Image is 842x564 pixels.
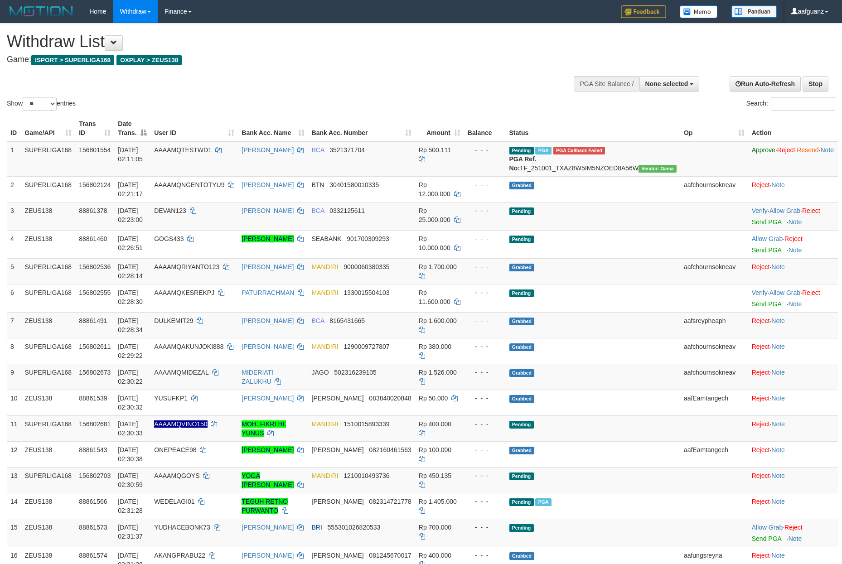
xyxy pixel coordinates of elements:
[752,207,768,214] a: Verify
[509,289,534,297] span: Pending
[118,263,143,280] span: [DATE] 02:28:14
[748,338,838,364] td: ·
[347,235,389,242] span: Copy 901700309293 to clipboard
[154,395,188,402] span: YUSUFKP1
[748,390,838,415] td: ·
[242,446,294,453] a: [PERSON_NAME]
[7,55,552,64] h4: Game:
[7,97,76,111] label: Show entries
[79,552,107,559] span: 88861574
[312,552,364,559] span: [PERSON_NAME]
[771,369,785,376] a: Note
[344,343,389,350] span: Copy 1290009727807 to clipboard
[468,368,502,377] div: - - -
[21,230,76,258] td: ZEUS138
[506,141,680,177] td: TF_251001_TXAZ8W5IM5NZOED8A56W
[468,523,502,532] div: - - -
[769,289,802,296] span: ·
[150,116,238,141] th: User ID: activate to sort column ascending
[731,5,777,18] img: panduan.png
[535,147,551,154] span: Marked by aafseijuro
[7,176,21,202] td: 2
[752,524,784,531] span: ·
[79,146,111,154] span: 156801554
[7,338,21,364] td: 8
[748,141,838,177] td: · · ·
[154,263,219,270] span: AAAAMQRIYANTO123
[509,498,534,506] span: Pending
[154,472,199,479] span: AAAAMQGOYS
[242,472,294,488] a: YOGA [PERSON_NAME]
[748,230,838,258] td: ·
[680,441,748,467] td: aafEamtangech
[312,263,339,270] span: MANDIRI
[23,97,57,111] select: Showentries
[419,552,451,559] span: Rp 400.000
[7,5,76,18] img: MOTION_logo.png
[748,202,838,230] td: · ·
[748,441,838,467] td: ·
[752,181,770,188] a: Reject
[154,235,184,242] span: GOGS433
[468,288,502,297] div: - - -
[748,284,838,312] td: · ·
[328,524,381,531] span: Copy 555301026820533 to clipboard
[7,33,552,51] h1: Withdraw List
[79,343,111,350] span: 156802611
[21,202,76,230] td: ZEUS138
[312,207,324,214] span: BCA
[21,493,76,519] td: ZEUS138
[21,415,76,441] td: SUPERLIGA168
[79,498,107,505] span: 88861566
[312,181,324,188] span: BTN
[509,472,534,480] span: Pending
[645,80,688,87] span: None selected
[748,116,838,141] th: Action
[419,289,450,305] span: Rp 11.600.000
[312,235,342,242] span: SEABANK
[7,230,21,258] td: 4
[509,343,535,351] span: Grabbed
[771,395,785,402] a: Note
[752,289,768,296] a: Verify
[154,207,186,214] span: DEVAN123
[748,364,838,390] td: ·
[242,498,288,514] a: TEGUH RETNO PURWANTO
[344,289,389,296] span: Copy 1330015504103 to clipboard
[784,235,803,242] a: Reject
[468,471,502,480] div: - - -
[21,312,76,338] td: ZEUS138
[116,55,182,65] span: OXPLAY > ZEUS138
[7,116,21,141] th: ID
[329,146,365,154] span: Copy 3521371704 to clipboard
[154,181,224,188] span: AAAAMQNGENTOTYU9
[752,472,770,479] a: Reject
[118,446,143,463] span: [DATE] 02:30:38
[797,146,818,154] a: Resend
[118,472,143,488] span: [DATE] 02:30:59
[748,519,838,547] td: ·
[730,76,801,92] a: Run Auto-Refresh
[79,369,111,376] span: 156802673
[789,300,802,308] a: Note
[7,312,21,338] td: 7
[752,300,781,308] a: Send PGA
[621,5,666,18] img: Feedback.jpg
[419,263,457,270] span: Rp 1.700.000
[21,116,76,141] th: Game/API: activate to sort column ascending
[21,519,76,547] td: ZEUS138
[21,258,76,284] td: SUPERLIGA168
[369,552,411,559] span: Copy 081245670017 to clipboard
[21,338,76,364] td: SUPERLIGA168
[344,472,389,479] span: Copy 1210010493736 to clipboard
[771,97,835,111] input: Search:
[771,420,785,428] a: Note
[752,317,770,324] a: Reject
[154,420,208,428] span: Nama rekening ada tanda titik/strip, harap diedit
[154,446,196,453] span: ONEPEACE98
[419,146,451,154] span: Rp 500.111
[468,419,502,429] div: - - -
[752,263,770,270] a: Reject
[118,181,143,198] span: [DATE] 02:21:17
[329,317,365,324] span: Copy 8165431665 to clipboard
